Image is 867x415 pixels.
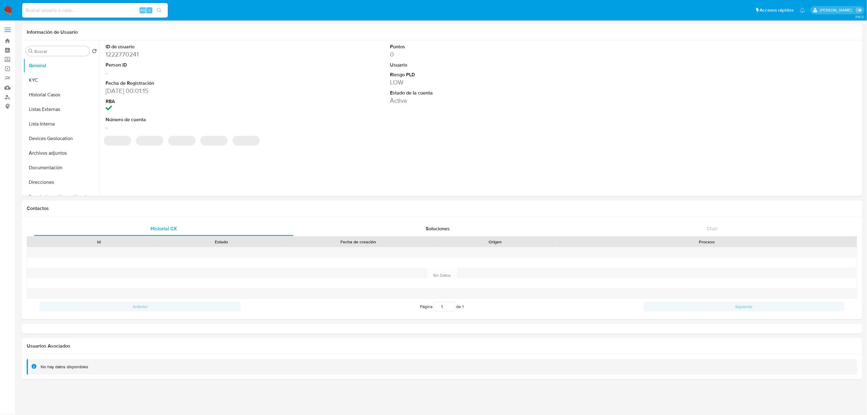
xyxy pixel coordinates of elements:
[23,117,99,131] button: Lista Interna
[39,302,241,311] button: Anterior
[27,205,857,211] h1: Contactos
[140,7,145,13] span: Alt
[22,6,168,14] input: Buscar usuario o caso...
[23,73,99,87] button: KYC
[164,239,279,245] div: Estado
[23,146,99,160] button: Archivos adjuntos
[390,62,574,68] dt: Usuario
[200,136,228,146] span: ‌
[462,304,464,310] span: 1
[707,225,717,232] span: Chat
[561,239,853,245] div: Proceso
[34,49,87,54] input: Buscar
[106,50,289,59] dd: 1222770241
[28,49,33,53] button: Buscar
[23,160,99,175] button: Documentación
[23,102,99,117] button: Listas Externas
[27,343,857,349] h2: Usuarios Asociados
[390,96,574,105] dd: Activa
[27,29,78,35] h1: Información de Usuario
[23,190,99,204] button: Restricciones Nuevo Mundo
[390,78,574,87] dd: LOW
[106,87,289,95] dd: [DATE] 00:01:15
[106,43,289,50] dt: ID de usuario
[23,87,99,102] button: Historial Casos
[106,123,289,132] dd: -
[106,68,289,77] dd: -
[390,90,574,96] dt: Estado de la cuenta
[287,239,430,245] div: Fecha de creación
[23,58,99,73] button: General
[390,50,574,59] dd: 0
[420,302,464,311] span: Página de
[820,7,854,13] p: alan.cervantesmartinez@mercadolibre.com.mx
[106,62,289,68] dt: Person ID
[148,7,150,13] span: s
[151,225,177,232] span: Historial CX
[760,7,794,13] span: Accesos rápidos
[42,239,156,245] div: Id
[390,43,574,50] dt: Puntos
[106,98,289,105] dt: RBA
[23,175,99,190] button: Direcciones
[232,136,260,146] span: ‌
[168,136,195,146] span: ‌
[106,116,289,123] dt: Número de cuenta
[643,302,845,311] button: Siguiente
[136,136,163,146] span: ‌
[856,7,862,13] a: Salir
[800,8,805,13] a: Notificaciones
[106,80,289,87] dt: Fecha de Registración
[153,6,165,15] button: search-icon
[390,71,574,78] dt: Riesgo PLD
[92,49,97,55] button: Volver al orden por defecto
[23,131,99,146] button: Devices Geolocation
[438,239,552,245] div: Origen
[104,136,131,146] span: ‌
[426,225,450,232] span: Soluciones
